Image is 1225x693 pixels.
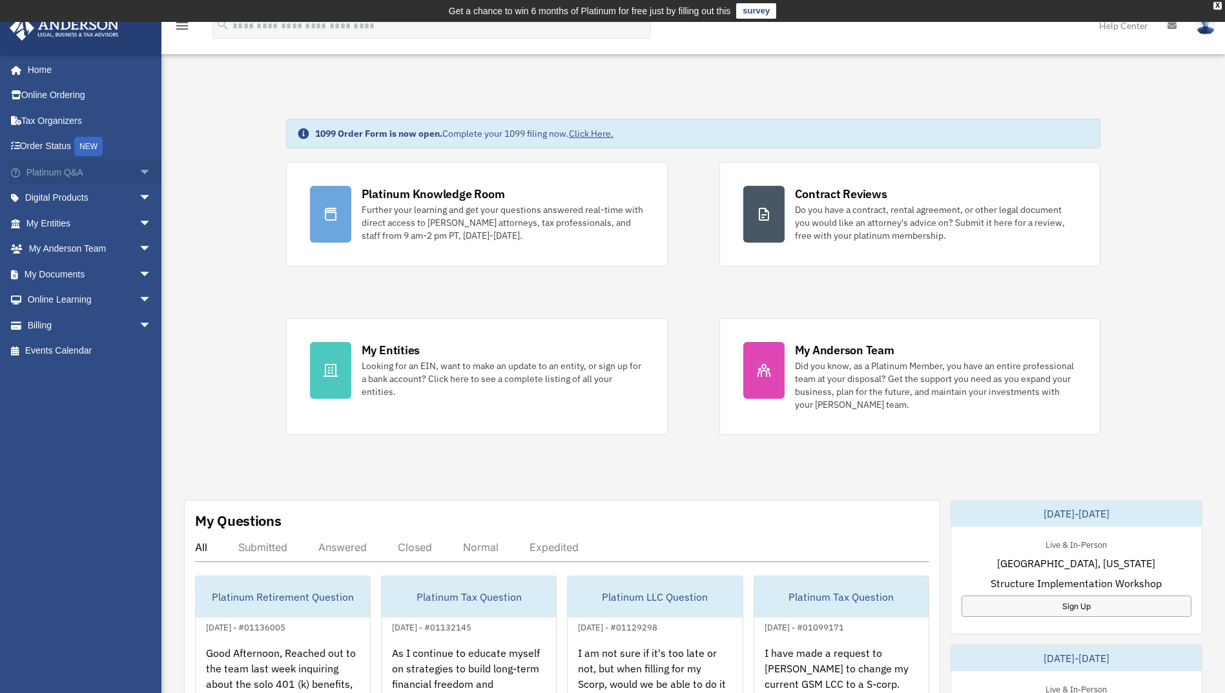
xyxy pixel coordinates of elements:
a: Digital Productsarrow_drop_down [9,185,171,211]
div: Answered [318,541,367,554]
span: arrow_drop_down [139,287,165,314]
div: [DATE]-[DATE] [951,501,1202,527]
a: Sign Up [962,596,1191,617]
div: NEW [74,137,103,156]
strong: 1099 Order Form is now open. [315,128,442,139]
a: Order StatusNEW [9,134,171,160]
div: [DATE] - #01129298 [568,619,668,633]
div: Did you know, as a Platinum Member, you have an entire professional team at your disposal? Get th... [795,359,1077,411]
div: Live & In-Person [1035,537,1117,550]
a: Billingarrow_drop_down [9,312,171,338]
i: menu [174,18,190,34]
div: Contract Reviews [795,186,887,202]
span: arrow_drop_down [139,261,165,288]
div: Closed [398,541,432,554]
span: Structure Implementation Workshop [991,576,1162,591]
div: Expedited [530,541,579,554]
img: Anderson Advisors Platinum Portal [6,15,123,41]
div: Submitted [238,541,287,554]
a: Platinum Knowledge Room Further your learning and get your questions answered real-time with dire... [286,162,668,266]
div: Complete your 1099 filing now. [315,127,613,140]
div: [DATE] - #01136005 [196,619,296,633]
span: arrow_drop_down [139,236,165,263]
i: search [216,17,230,32]
div: My Anderson Team [795,342,894,358]
div: close [1213,2,1222,10]
span: [GEOGRAPHIC_DATA], [US_STATE] [997,556,1155,571]
a: Events Calendar [9,338,171,364]
a: survey [736,3,776,19]
a: Contract Reviews Do you have a contract, rental agreement, or other legal document you would like... [719,162,1101,266]
a: My Entities Looking for an EIN, want to make an update to an entity, or sign up for a bank accoun... [286,318,668,435]
div: Platinum Tax Question [382,576,556,618]
div: Platinum Tax Question [754,576,929,618]
div: Do you have a contract, rental agreement, or other legal document you would like an attorney's ad... [795,203,1077,242]
a: My Anderson Team Did you know, as a Platinum Member, you have an entire professional team at your... [719,318,1101,435]
span: arrow_drop_down [139,159,165,186]
div: My Entities [362,342,420,358]
a: Click Here. [569,128,613,139]
div: My Questions [195,511,282,530]
a: menu [174,23,190,34]
div: Platinum LLC Question [568,576,742,618]
div: Normal [463,541,499,554]
div: Platinum Knowledge Room [362,186,505,202]
div: Platinum Retirement Question [196,576,370,618]
div: All [195,541,207,554]
div: Looking for an EIN, want to make an update to an entity, or sign up for a bank account? Click her... [362,359,644,398]
div: Get a chance to win 6 months of Platinum for free just by filling out this [449,3,731,19]
span: arrow_drop_down [139,210,165,237]
a: Platinum Q&Aarrow_drop_down [9,159,171,185]
span: arrow_drop_down [139,312,165,339]
span: arrow_drop_down [139,185,165,212]
a: Tax Organizers [9,108,171,134]
a: Online Learningarrow_drop_down [9,287,171,313]
a: My Documentsarrow_drop_down [9,261,171,287]
div: [DATE]-[DATE] [951,645,1202,671]
a: My Entitiesarrow_drop_down [9,210,171,236]
img: User Pic [1196,16,1215,35]
div: [DATE] - #01132145 [382,619,482,633]
a: Home [9,57,165,83]
a: Online Ordering [9,83,171,108]
div: Further your learning and get your questions answered real-time with direct access to [PERSON_NAM... [362,203,644,242]
a: My Anderson Teamarrow_drop_down [9,236,171,262]
div: [DATE] - #01099171 [754,619,854,633]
